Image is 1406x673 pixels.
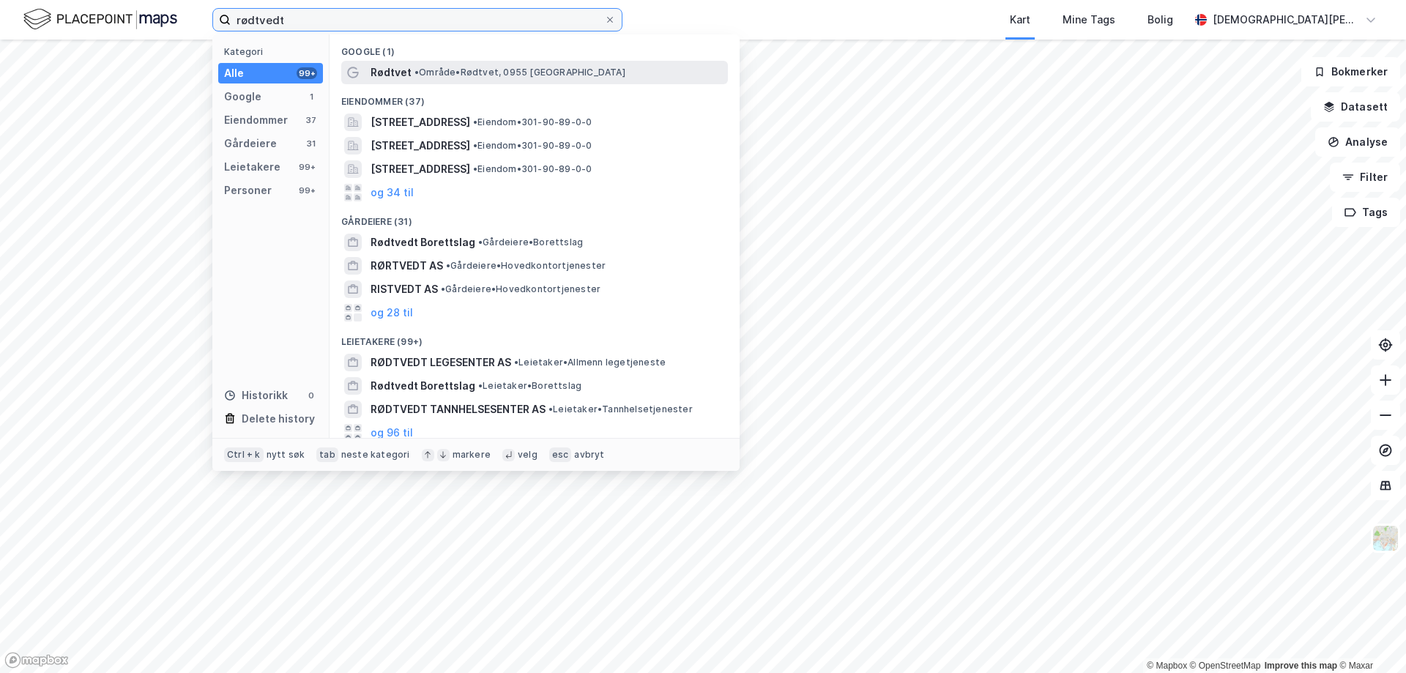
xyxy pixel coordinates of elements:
[1372,524,1399,552] img: Z
[224,111,288,129] div: Eiendommer
[371,401,546,418] span: RØDTVEDT TANNHELSESENTER AS
[446,260,606,272] span: Gårdeiere • Hovedkontortjenester
[371,280,438,298] span: RISTVEDT AS
[478,380,581,392] span: Leietaker • Borettslag
[1333,603,1406,673] iframe: Chat Widget
[1311,92,1400,122] button: Datasett
[371,354,511,371] span: RØDTVEDT LEGESENTER AS
[371,304,413,321] button: og 28 til
[441,283,600,295] span: Gårdeiere • Hovedkontortjenester
[1315,127,1400,157] button: Analyse
[305,138,317,149] div: 31
[330,204,740,231] div: Gårdeiere (31)
[473,163,592,175] span: Eiendom • 301-90-89-0-0
[231,9,604,31] input: Søk på adresse, matrikkel, gårdeiere, leietakere eller personer
[1332,198,1400,227] button: Tags
[414,67,419,78] span: •
[453,449,491,461] div: markere
[414,67,625,78] span: Område • Rødtvet, 0955 [GEOGRAPHIC_DATA]
[371,160,470,178] span: [STREET_ADDRESS]
[371,137,470,155] span: [STREET_ADDRESS]
[1148,11,1173,29] div: Bolig
[297,185,317,196] div: 99+
[330,324,740,351] div: Leietakere (99+)
[473,140,592,152] span: Eiendom • 301-90-89-0-0
[341,449,410,461] div: neste kategori
[371,424,413,442] button: og 96 til
[514,357,518,368] span: •
[224,135,277,152] div: Gårdeiere
[330,84,740,111] div: Eiendommer (37)
[371,114,470,131] span: [STREET_ADDRESS]
[473,116,477,127] span: •
[1301,57,1400,86] button: Bokmerker
[371,184,414,201] button: og 34 til
[478,380,483,391] span: •
[478,237,583,248] span: Gårdeiere • Borettslag
[514,357,666,368] span: Leietaker • Allmenn legetjeneste
[1010,11,1030,29] div: Kart
[1213,11,1359,29] div: [DEMOGRAPHIC_DATA][PERSON_NAME]
[1330,163,1400,192] button: Filter
[297,161,317,173] div: 99+
[371,377,475,395] span: Rødtvedt Borettslag
[242,410,315,428] div: Delete history
[371,257,443,275] span: RØRTVEDT AS
[1147,661,1187,671] a: Mapbox
[473,140,477,151] span: •
[330,34,740,61] div: Google (1)
[224,182,272,199] div: Personer
[473,116,592,128] span: Eiendom • 301-90-89-0-0
[305,114,317,126] div: 37
[1063,11,1115,29] div: Mine Tags
[473,163,477,174] span: •
[305,91,317,103] div: 1
[548,404,693,415] span: Leietaker • Tannhelsetjenester
[1190,661,1261,671] a: OpenStreetMap
[267,449,305,461] div: nytt søk
[478,237,483,248] span: •
[316,447,338,462] div: tab
[441,283,445,294] span: •
[224,387,288,404] div: Historikk
[23,7,177,32] img: logo.f888ab2527a4732fd821a326f86c7f29.svg
[446,260,450,271] span: •
[224,64,244,82] div: Alle
[371,234,475,251] span: Rødtvedt Borettslag
[224,88,261,105] div: Google
[371,64,412,81] span: Rødtvet
[224,158,280,176] div: Leietakere
[549,447,572,462] div: esc
[574,449,604,461] div: avbryt
[224,46,323,57] div: Kategori
[518,449,538,461] div: velg
[1265,661,1337,671] a: Improve this map
[305,390,317,401] div: 0
[224,447,264,462] div: Ctrl + k
[297,67,317,79] div: 99+
[548,404,553,414] span: •
[4,652,69,669] a: Mapbox homepage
